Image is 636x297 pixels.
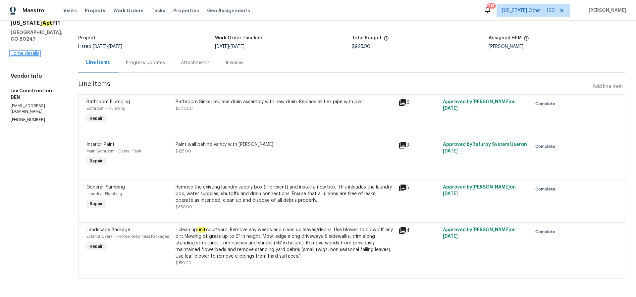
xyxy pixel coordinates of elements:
[176,261,191,265] span: $150.00
[231,44,244,49] span: [DATE]
[11,29,62,42] h5: [GEOGRAPHIC_DATA], CO 80247
[535,229,558,235] span: Complete
[87,200,105,207] span: Repair
[113,7,143,14] span: Work Orders
[11,87,62,101] h5: Jav Construction - DEN
[398,184,439,192] div: 5
[489,44,625,49] div: [PERSON_NAME]
[215,36,262,40] h5: Work Order Timeline
[176,106,193,110] span: $300.00
[384,36,389,44] span: The total cost of line items that have been proposed by Opendoor. This sum includes line items th...
[86,149,141,153] span: Main Bathroom - Overall Paint
[352,44,370,49] span: $925.00
[11,51,39,56] a: Home details
[489,36,522,40] h5: Assigned HPM
[524,36,529,44] span: The hpm assigned to this work order.
[86,142,115,147] span: Interior Paint
[398,227,439,234] div: 4
[151,8,165,13] span: Tasks
[86,106,126,110] span: Bathroom - Plumbing
[535,101,558,107] span: Complete
[42,20,52,26] em: Apt
[78,44,122,49] span: Listed
[443,106,458,111] span: [DATE]
[197,227,206,233] em: unit
[398,99,439,106] div: 6
[63,7,77,14] span: Visits
[215,44,229,49] span: [DATE]
[86,234,169,238] span: Exterior Overall - Home Readiness Packages
[586,7,626,14] span: [PERSON_NAME]
[87,243,105,250] span: Repair
[443,142,527,153] span: Approved by Refurby System User on
[215,44,244,49] span: -
[352,36,382,40] h5: Total Budget
[443,234,458,239] span: [DATE]
[181,60,210,66] div: Attachments
[78,81,590,93] span: Line Items
[176,227,395,260] div: - clean up courtyard. Remove any weeds and clean up leaves/debris. Use blower to blow off any dir...
[126,60,165,66] div: Progress Updates
[207,7,250,14] span: Geo Assignments
[443,191,458,196] span: [DATE]
[86,228,130,232] span: Landscape Package
[226,60,243,66] div: Invoices
[488,3,495,9] div: 718
[86,192,122,196] span: Laundry - Plumbing
[502,7,555,14] span: [US_STATE] Other + 120
[443,228,516,239] span: Approved by [PERSON_NAME] on
[87,158,105,164] span: Repair
[93,44,107,49] span: [DATE]
[443,185,516,196] span: Approved by [PERSON_NAME] on
[535,143,558,150] span: Complete
[87,115,105,122] span: Repair
[535,186,558,192] span: Complete
[86,59,110,66] div: Line Items
[11,117,62,123] p: [PHONE_NUMBER]
[443,149,458,153] span: [DATE]
[78,36,95,40] h5: Project
[11,103,62,114] p: [EMAIL_ADDRESS][DOMAIN_NAME]
[176,99,395,105] div: Bathroom Sinks- replace drain assembly with new drain. Replace all flex pipe with pvc
[176,205,192,209] span: $350.00
[11,73,62,79] h4: Vendor Info
[173,7,199,14] span: Properties
[23,7,44,14] span: Maestro
[93,44,122,49] span: -
[176,149,191,153] span: $125.00
[85,7,105,14] span: Projects
[176,184,395,204] div: Remove the existing laundry supply box (if present) and install a new box. This inlcudes the laun...
[398,141,439,149] div: 3
[176,141,395,148] div: Paint wall behind vanity with [PERSON_NAME]
[443,100,516,111] span: Approved by [PERSON_NAME] on
[86,185,125,190] span: General Plumbing
[86,100,130,104] span: Bathroom Plumbing
[108,44,122,49] span: [DATE]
